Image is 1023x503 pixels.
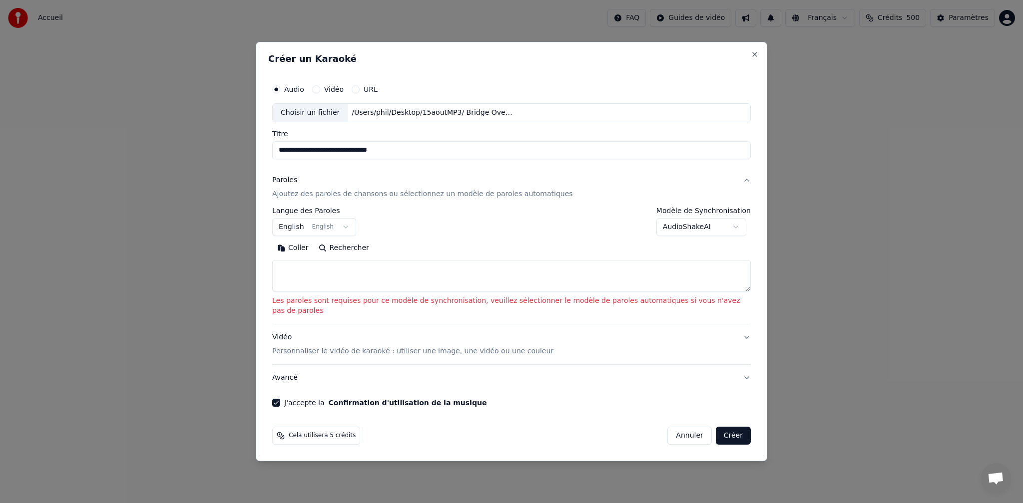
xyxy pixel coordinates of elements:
[314,240,374,256] button: Rechercher
[716,427,751,445] button: Créer
[268,54,755,63] h2: Créer un Karaoké
[272,175,297,185] div: Paroles
[667,427,711,445] button: Annuler
[272,296,751,316] p: Les paroles sont requises pour ce modèle de synchronisation, veuillez sélectionner le modèle de p...
[272,324,751,364] button: VidéoPersonnaliser le vidéo de karaoké : utiliser une image, une vidéo ou une couleur
[272,346,553,356] p: Personnaliser le vidéo de karaoké : utiliser une image, une vidéo ou une couleur
[272,167,751,207] button: ParolesAjoutez des paroles de chansons ou sélectionnez un modèle de paroles automatiques
[272,365,751,391] button: Avancé
[272,189,573,199] p: Ajoutez des paroles de chansons ou sélectionnez un modèle de paroles automatiques
[348,108,517,118] div: /Users/phil/Desktop/15aoutMP3/ Bridge Over Troubled Water (Audio).mp3
[272,207,751,324] div: ParolesAjoutez des paroles de chansons ou sélectionnez un modèle de paroles automatiques
[324,86,344,93] label: Vidéo
[273,104,348,122] div: Choisir un fichier
[289,432,356,440] span: Cela utilisera 5 crédits
[272,207,356,214] label: Langue des Paroles
[364,86,378,93] label: URL
[272,332,553,356] div: Vidéo
[284,86,304,93] label: Audio
[284,399,487,406] label: J'accepte la
[272,240,314,256] button: Coller
[656,207,751,214] label: Modèle de Synchronisation
[272,130,751,137] label: Titre
[328,399,487,406] button: J'accepte la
